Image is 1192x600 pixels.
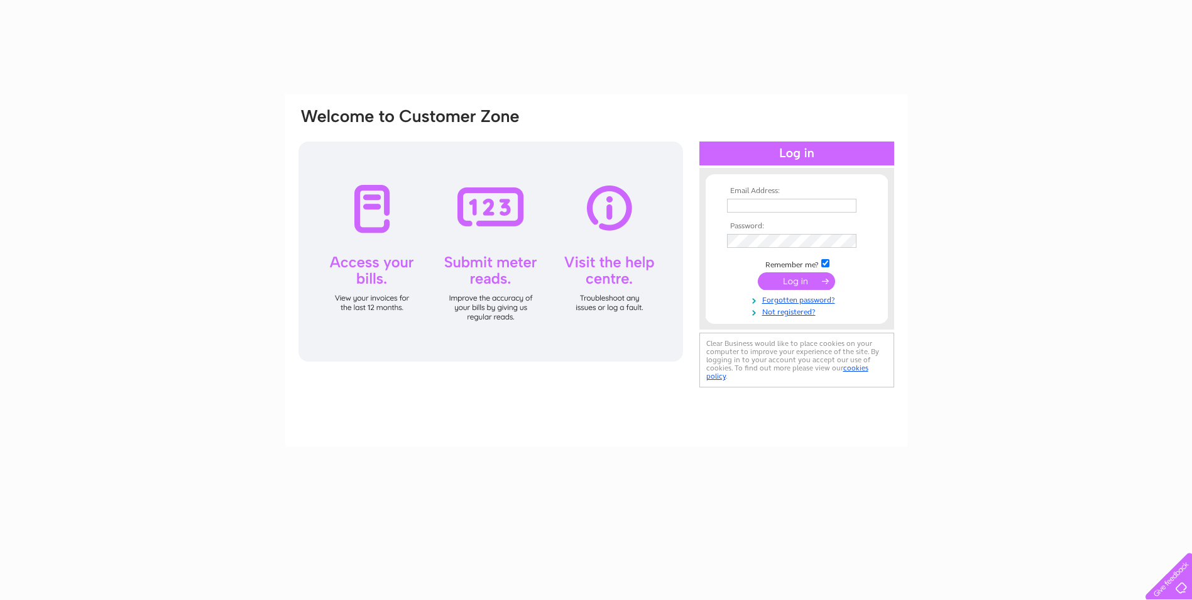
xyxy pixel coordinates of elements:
[706,364,868,381] a: cookies policy
[727,305,870,317] a: Not registered?
[699,333,894,387] div: Clear Business would like to place cookies on your computer to improve your experience of the sit...
[724,222,870,231] th: Password:
[724,187,870,196] th: Email Address:
[727,293,870,305] a: Forgotten password?
[758,272,835,290] input: Submit
[724,257,870,270] td: Remember me?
